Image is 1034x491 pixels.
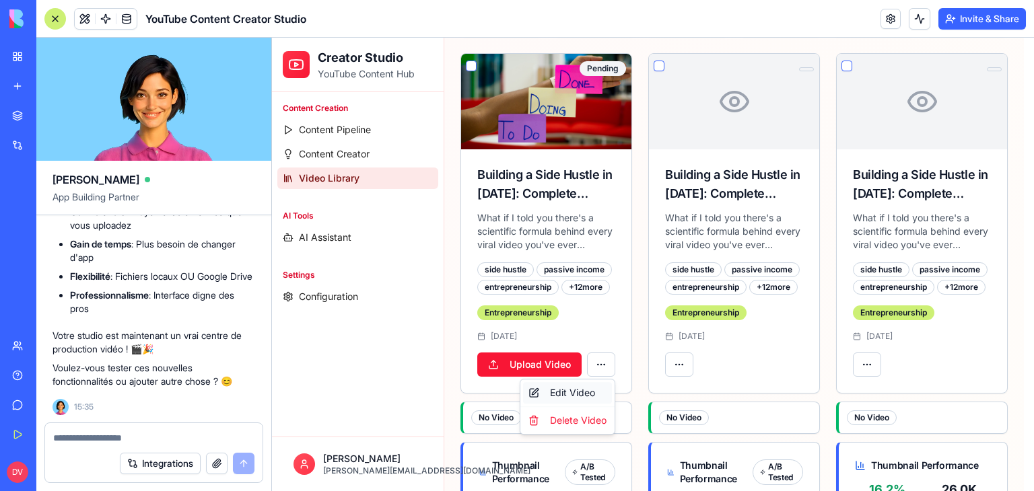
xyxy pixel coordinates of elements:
strong: Flexibilité [70,270,110,282]
li: : Fichiers locaux OU Google Drive [70,270,255,283]
strong: Gain de temps [70,238,131,250]
strong: Contrôle total [70,206,129,217]
button: Integrations [120,453,201,474]
span: [PERSON_NAME] [53,172,139,188]
div: Edit Video [251,344,340,366]
div: Delete Video [251,372,340,393]
span: App Building Partner [53,190,255,215]
span: 15:35 [74,402,94,412]
button: Invite & Share [938,8,1026,30]
li: : Plus besoin de changer d'app [70,237,255,264]
strong: Professionnalisme [70,289,149,301]
p: Voulez-vous tester ces nouvelles fonctionnalités ou ajouter autre chose ? 😊 [53,361,255,388]
p: Votre studio est maintenant un vrai centre de production vidéo ! 🎬🎉 [53,329,255,356]
li: : Voyez exactement ce que vous uploadez [70,205,255,232]
li: : Interface digne des pros [70,289,255,315]
span: YouTube Content Creator Studio [145,11,306,27]
img: Ella_00000_wcx2te.png [53,399,69,415]
img: logo [9,9,93,28]
span: DV [7,461,28,483]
